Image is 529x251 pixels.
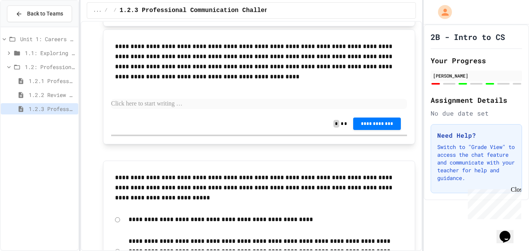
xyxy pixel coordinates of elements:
button: Back to Teams [7,5,72,22]
span: 1.2: Professional Communication [25,63,75,71]
span: ... [93,7,102,14]
span: 1.1: Exploring CS Careers [25,49,75,57]
span: Back to Teams [27,10,63,18]
iframe: chat widget [465,186,521,219]
span: 1.2.2 Review - Professional Communication [29,91,75,99]
p: Switch to "Grade View" to access the chat feature and communicate with your teacher for help and ... [437,143,515,182]
span: 1.2.1 Professional Communication [29,77,75,85]
span: / [114,7,117,14]
div: No due date set [431,109,522,118]
iframe: chat widget [496,220,521,243]
div: [PERSON_NAME] [433,72,520,79]
h1: 2B - Intro to CS [431,31,505,42]
h3: Need Help? [437,131,515,140]
span: / [105,7,107,14]
h2: Your Progress [431,55,522,66]
div: My Account [430,3,454,21]
h2: Assignment Details [431,95,522,106]
span: 1.2.3 Professional Communication Challenge [120,6,276,15]
span: Unit 1: Careers & Professionalism [20,35,75,43]
span: 1.2.3 Professional Communication Challenge [29,105,75,113]
div: Chat with us now!Close [3,3,53,49]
